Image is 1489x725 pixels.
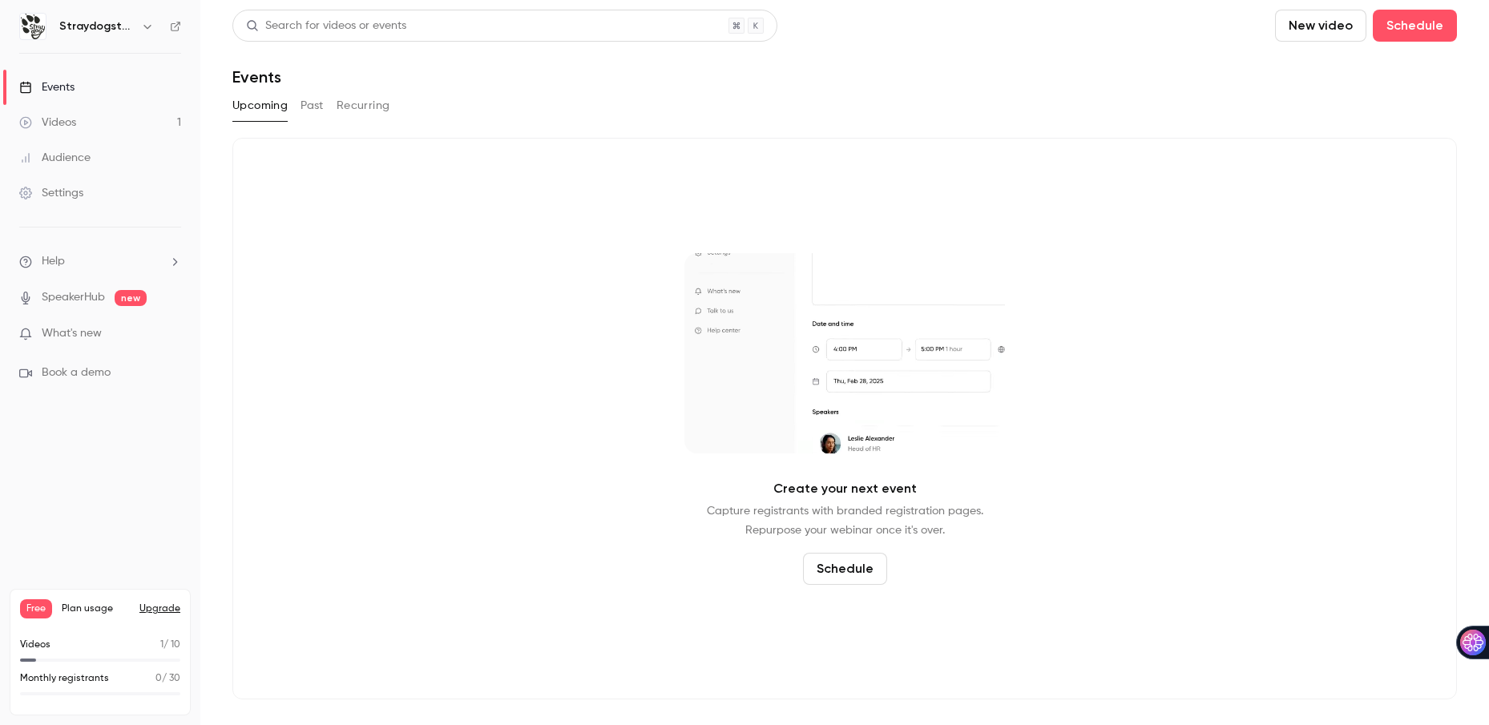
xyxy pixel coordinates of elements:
[155,671,180,686] p: / 30
[139,602,180,615] button: Upgrade
[20,599,52,618] span: Free
[20,671,109,686] p: Monthly registrants
[707,501,983,540] p: Capture registrants with branded registration pages. Repurpose your webinar once it's over.
[246,18,406,34] div: Search for videos or events
[42,325,102,342] span: What's new
[232,67,281,87] h1: Events
[20,14,46,39] img: Straydogstudios
[19,253,181,270] li: help-dropdown-opener
[20,638,50,652] p: Videos
[1275,10,1366,42] button: New video
[155,674,162,683] span: 0
[42,365,111,381] span: Book a demo
[803,553,887,585] button: Schedule
[19,115,76,131] div: Videos
[301,93,324,119] button: Past
[62,602,130,615] span: Plan usage
[42,289,105,306] a: SpeakerHub
[162,327,181,341] iframe: Noticeable Trigger
[232,93,288,119] button: Upcoming
[115,290,147,306] span: new
[19,185,83,201] div: Settings
[337,93,390,119] button: Recurring
[160,640,163,650] span: 1
[773,479,917,498] p: Create your next event
[19,150,91,166] div: Audience
[59,18,135,34] h6: Straydogstudios
[42,253,65,270] span: Help
[160,638,180,652] p: / 10
[19,79,75,95] div: Events
[1373,10,1457,42] button: Schedule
